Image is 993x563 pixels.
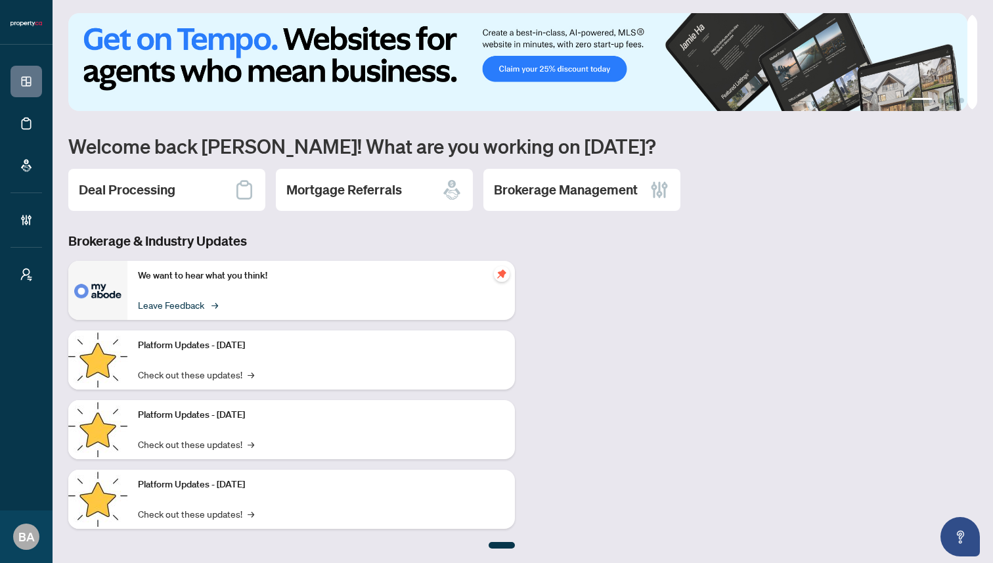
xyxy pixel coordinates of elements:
[79,181,175,199] h2: Deal Processing
[138,338,504,353] p: Platform Updates - [DATE]
[138,269,504,283] p: We want to hear what you think!
[68,232,515,250] h3: Brokerage & Industry Updates
[11,20,42,28] img: logo
[138,478,504,492] p: Platform Updates - [DATE]
[138,437,254,451] a: Check out these updates!→
[138,507,254,521] a: Check out these updates!→
[912,98,933,103] button: 1
[248,367,254,382] span: →
[68,330,127,390] img: Platform Updates - July 21, 2025
[938,98,943,103] button: 2
[211,298,218,312] span: →
[20,268,33,281] span: user-switch
[68,261,127,320] img: We want to hear what you think!
[286,181,402,199] h2: Mortgage Referrals
[138,298,216,312] a: Leave Feedback→
[494,266,510,282] span: pushpin
[248,437,254,451] span: →
[138,367,254,382] a: Check out these updates!→
[138,408,504,422] p: Platform Updates - [DATE]
[18,528,35,546] span: BA
[68,133,977,158] h1: Welcome back [PERSON_NAME]! What are you working on [DATE]?
[948,98,954,103] button: 3
[940,517,980,556] button: Open asap
[68,13,967,111] img: Slide 0
[248,507,254,521] span: →
[494,181,638,199] h2: Brokerage Management
[68,470,127,529] img: Platform Updates - June 23, 2025
[68,400,127,459] img: Platform Updates - July 8, 2025
[959,98,964,103] button: 4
